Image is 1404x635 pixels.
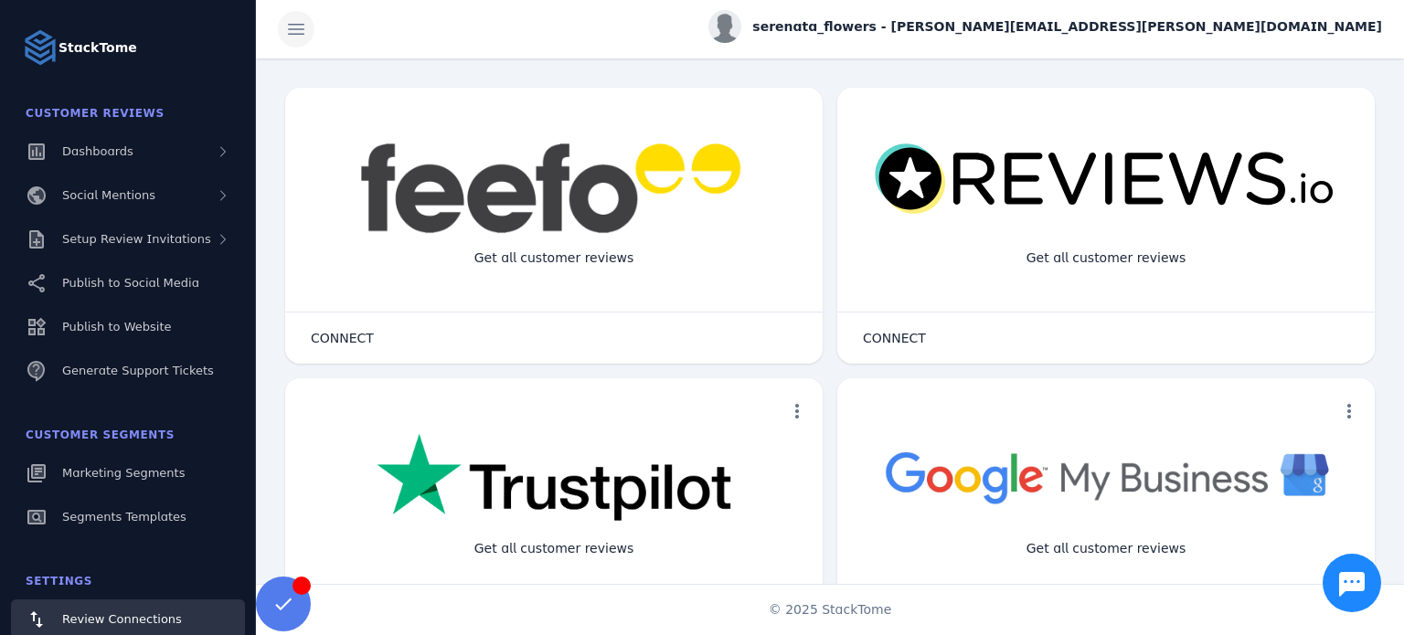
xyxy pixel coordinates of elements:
img: Logo image [22,29,58,66]
div: Get all customer reviews [460,524,649,573]
span: Generate Support Tickets [62,364,214,377]
div: Get all customer reviews [1012,524,1201,573]
img: trustpilot.png [377,433,730,524]
span: Marketing Segments [62,466,185,480]
span: CONNECT [863,332,926,344]
span: Customer Reviews [26,107,165,120]
span: Segments Templates [62,510,186,524]
img: reviewsio.svg [874,143,1338,217]
img: googlebusiness.png [874,433,1338,520]
a: Generate Support Tickets [11,351,245,391]
img: feefo.png [357,143,750,234]
strong: StackTome [58,38,137,58]
span: Publish to Social Media [62,276,199,290]
img: profile.jpg [708,10,741,43]
a: Marketing Segments [11,453,245,493]
div: Get all customer reviews [1012,234,1201,282]
button: CONNECT [292,320,392,356]
span: Settings [26,575,92,587]
span: CONNECT [311,332,374,344]
button: CONNECT [845,320,944,356]
a: Publish to Website [11,307,245,347]
span: Setup Review Invitations [62,232,211,246]
span: Publish to Website [62,320,171,333]
button: serenata_flowers - [PERSON_NAME][EMAIL_ADDRESS][PERSON_NAME][DOMAIN_NAME] [708,10,1382,43]
button: more [779,393,815,429]
span: Review Connections [62,612,182,626]
span: © 2025 StackTome [769,600,892,619]
span: Customer Segments [26,429,175,441]
span: serenata_flowers - [PERSON_NAME][EMAIL_ADDRESS][PERSON_NAME][DOMAIN_NAME] [752,17,1382,37]
a: Segments Templates [11,497,245,537]
div: Get all customer reviews [460,234,649,282]
span: Social Mentions [62,188,155,202]
button: more [1331,393,1367,429]
span: Dashboards [62,144,133,158]
a: Publish to Social Media [11,263,245,303]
